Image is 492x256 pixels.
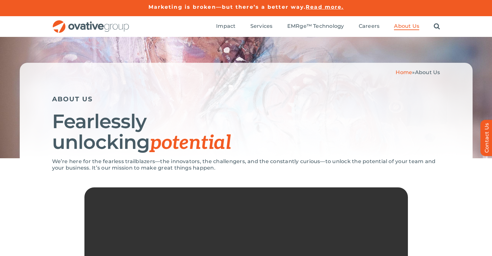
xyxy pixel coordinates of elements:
[396,69,412,75] a: Home
[250,23,273,29] span: Services
[250,23,273,30] a: Services
[434,23,440,30] a: Search
[394,23,419,30] a: About Us
[396,69,440,75] span: »
[287,23,344,29] span: EMRge™ Technology
[216,23,235,30] a: Impact
[52,95,440,103] h5: ABOUT US
[150,131,231,155] span: potential
[306,4,344,10] a: Read more.
[415,69,440,75] span: About Us
[148,4,306,10] a: Marketing is broken—but there’s a better way.
[287,23,344,30] a: EMRge™ Technology
[359,23,380,29] span: Careers
[52,19,130,26] a: OG_Full_horizontal_RGB
[216,16,440,37] nav: Menu
[394,23,419,29] span: About Us
[52,158,440,171] p: We’re here for the fearless trailblazers—the innovators, the challengers, and the constantly curi...
[216,23,235,29] span: Impact
[52,111,440,153] h1: Fearlessly unlocking
[359,23,380,30] a: Careers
